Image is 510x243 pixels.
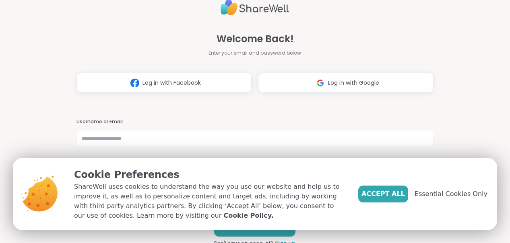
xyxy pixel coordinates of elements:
[223,211,273,221] a: Cookie Policy.
[76,118,434,125] h3: Username or Email
[74,182,345,221] p: ShareWell uses cookies to understand the way you use our website and help us to improve it, as we...
[209,49,301,57] span: Enter your email and password below
[415,189,487,199] span: Essential Cookies Only
[142,79,201,87] span: Log in with Facebook
[74,167,345,182] p: Cookie Preferences
[217,32,293,46] span: Welcome Back!
[76,73,252,93] button: Log in with Facebook
[313,76,328,90] img: ShareWell Logomark
[127,76,142,90] img: ShareWell Logomark
[258,73,433,93] button: Log in with Google
[361,189,405,199] span: Accept All
[358,186,408,202] button: Accept All
[328,79,379,87] span: Log in with Google
[76,157,434,164] h3: Password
